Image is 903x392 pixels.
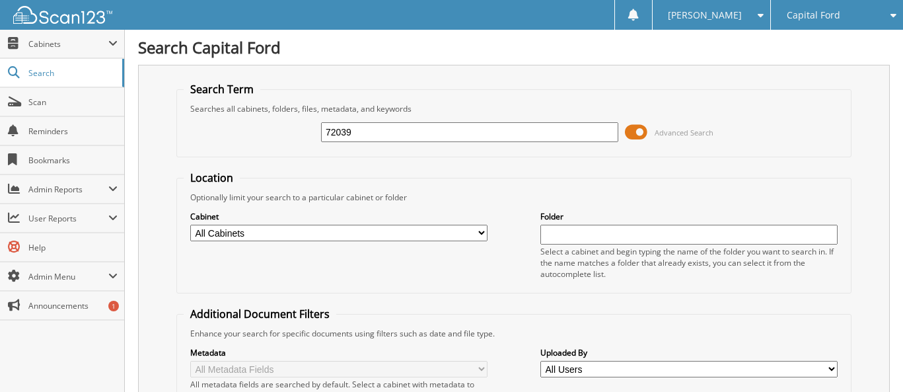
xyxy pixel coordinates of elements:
label: Metadata [190,347,488,358]
span: Admin Reports [28,184,108,195]
legend: Additional Document Filters [184,307,336,321]
h1: Search Capital Ford [138,36,890,58]
span: Advanced Search [655,128,713,137]
span: Cabinets [28,38,108,50]
label: Folder [540,211,838,222]
div: 1 [108,301,119,311]
span: Scan [28,97,118,108]
label: Cabinet [190,211,488,222]
div: Searches all cabinets, folders, files, metadata, and keywords [184,103,844,114]
span: Bookmarks [28,155,118,166]
div: Enhance your search for specific documents using filters such as date and file type. [184,328,844,339]
span: User Reports [28,213,108,224]
div: Optionally limit your search to a particular cabinet or folder [184,192,844,203]
span: Reminders [28,126,118,137]
span: Help [28,242,118,253]
label: Uploaded By [540,347,838,358]
legend: Location [184,171,240,185]
div: Select a cabinet and begin typing the name of the folder you want to search in. If the name match... [540,246,838,280]
img: scan123-logo-white.svg [13,6,112,24]
span: Capital Ford [787,11,840,19]
span: Admin Menu [28,271,108,282]
span: Search [28,67,116,79]
legend: Search Term [184,82,260,97]
span: Announcements [28,300,118,311]
span: [PERSON_NAME] [668,11,742,19]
